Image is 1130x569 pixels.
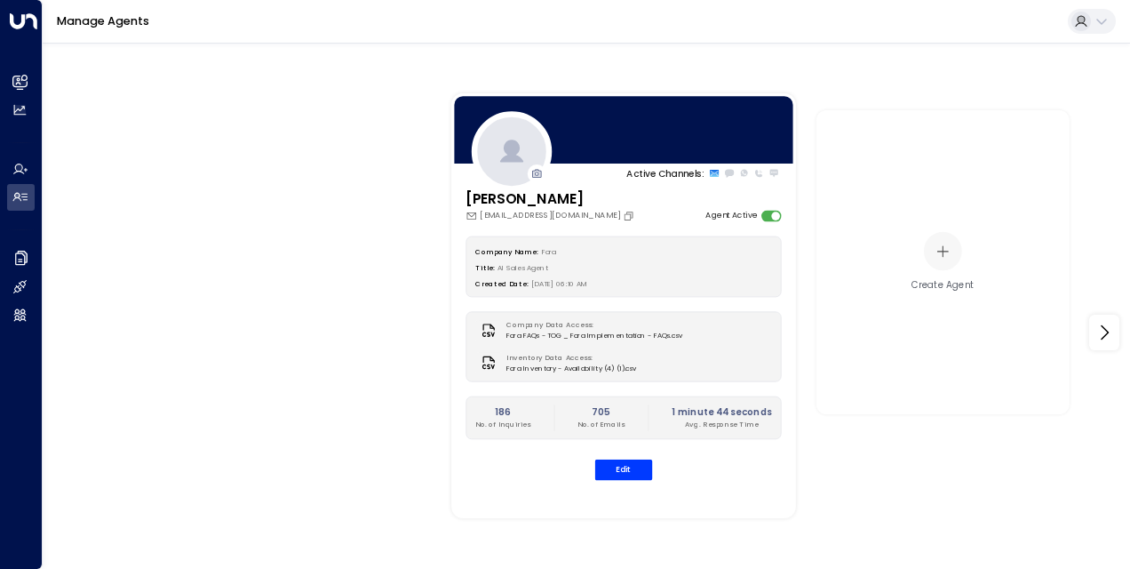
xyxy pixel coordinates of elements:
p: No. of Inquiries [475,419,529,429]
label: Agent Active [705,210,757,222]
h2: 705 [577,405,624,419]
button: Edit [595,460,653,480]
span: Fora Inventory - Availability (4) (1).csv [506,363,636,373]
h2: 1 minute 44 seconds [672,405,771,419]
div: [EMAIL_ADDRESS][DOMAIN_NAME] [466,210,637,222]
span: [DATE] 06:10 AM [531,279,587,288]
label: Company Name: [475,247,537,256]
span: Fora [542,247,556,256]
div: Create Agent [911,279,974,293]
p: Active Channels: [626,166,704,180]
span: Fora FAQs - TOG _ Fora Implementation - FAQs.csv [506,331,682,341]
h2: 186 [475,405,529,419]
p: No. of Emails [577,419,624,429]
button: Copy [623,210,637,221]
label: Created Date: [475,279,528,288]
h3: [PERSON_NAME] [466,189,637,210]
label: Company Data Access: [506,321,676,332]
a: Manage Agents [57,13,149,28]
span: AI Sales Agent [497,263,548,272]
label: Title: [475,263,494,272]
label: Inventory Data Access: [506,353,631,364]
p: Avg. Response Time [672,419,771,429]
